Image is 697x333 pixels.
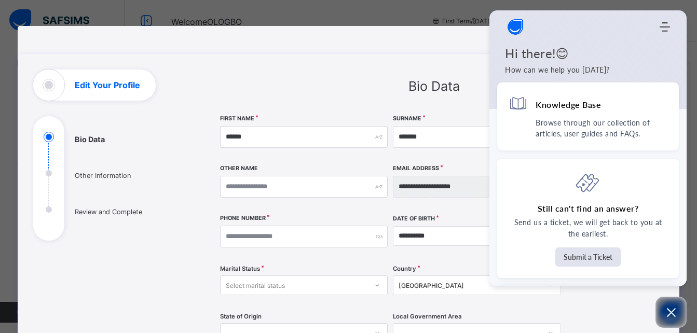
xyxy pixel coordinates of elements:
[393,265,416,272] span: Country
[505,17,526,37] span: Company logo
[658,22,671,32] div: Modules Menu
[536,117,667,139] p: Browse through our collection of articles, user guides and FAQs.
[555,247,621,267] button: Submit a Ticket
[75,81,140,89] h1: Edit Your Profile
[220,313,262,320] span: State of Origin
[393,215,435,222] label: Date of Birth
[538,203,639,214] h4: Still can't find an answer?
[505,64,671,76] p: How can we help you [DATE]?
[393,313,462,320] span: Local Government Area
[655,297,687,328] button: Open asap
[408,78,460,94] span: Bio Data
[505,46,671,61] h1: Hi there!😊
[509,217,667,240] p: Send us a ticket, we will get back to you at the earliest.
[393,165,439,172] label: Email Address
[505,17,526,37] img: logo
[220,165,258,172] label: Other Name
[220,265,260,272] span: Marital Status
[220,215,266,221] label: Phone Number
[497,82,679,150] div: Knowledge BaseBrowse through our collection of articles, user guides and FAQs.
[220,115,254,122] label: First Name
[226,275,285,295] div: Select marital status
[393,115,421,122] label: Surname
[536,99,601,110] h4: Knowledge Base
[399,282,542,289] div: [GEOGRAPHIC_DATA]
